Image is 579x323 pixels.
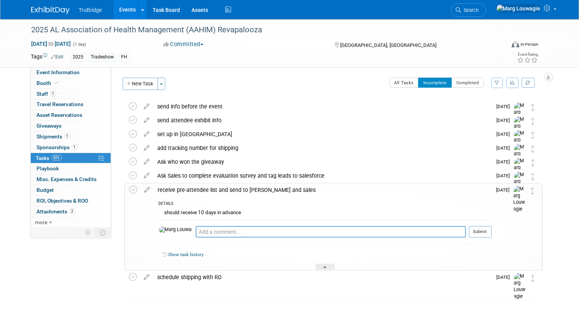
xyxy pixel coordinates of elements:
[140,274,154,281] a: edit
[31,99,111,110] a: Travel Reservations
[531,118,535,125] i: Move task
[37,208,75,215] span: Attachments
[514,144,526,171] img: Marg Louwagie
[159,201,492,208] div: DETAILS
[65,133,70,139] span: 1
[37,165,59,171] span: Playbook
[31,7,70,14] img: ExhibitDay
[512,41,519,47] img: Format-Inperson.png
[82,228,95,238] td: Personalize Event Tab Strip
[31,142,111,153] a: Sponsorships1
[71,53,86,61] div: 2025
[514,273,526,300] img: Marg Louwagie
[31,174,111,185] a: Misc. Expenses & Credits
[31,132,111,142] a: Shipments1
[31,153,111,163] a: Tasks50%
[154,128,492,141] div: set up in [GEOGRAPHIC_DATA]
[497,132,514,137] span: [DATE]
[31,40,72,47] span: [DATE] [DATE]
[31,206,111,217] a: Attachments2
[340,42,436,48] span: [GEOGRAPHIC_DATA], [GEOGRAPHIC_DATA]
[514,102,526,130] img: Marg Louwagie
[50,91,56,97] span: 1
[154,100,492,113] div: send info before the event
[37,80,60,86] span: Booth
[522,78,535,88] a: Refresh
[517,53,538,57] div: Event Rating
[461,7,479,13] span: Search
[141,186,154,193] a: edit
[95,228,111,238] td: Toggle Event Tabs
[154,114,492,127] div: send attendee exhibit info
[496,187,514,193] span: [DATE]
[514,171,526,199] img: Marg Louwagie
[119,53,130,61] div: FH
[514,130,526,157] img: Marg Louwagie
[37,91,56,97] span: Staff
[31,89,111,99] a: Staff1
[389,78,419,88] button: All Tasks
[531,159,535,166] i: Move task
[159,226,192,233] img: Marg Louwagie
[48,41,55,47] span: to
[37,123,62,129] span: Giveaways
[521,42,539,47] div: In-Person
[168,252,204,257] a: Show task history
[514,158,526,185] img: Marg Louwagie
[497,118,514,123] span: [DATE]
[464,40,539,52] div: Event Format
[497,145,514,151] span: [DATE]
[37,69,80,75] span: Event Information
[514,186,525,213] img: Marg Louwagie
[37,187,54,193] span: Budget
[531,275,535,282] i: Move task
[31,110,111,120] a: Asset Reservations
[159,208,492,220] div: should receive 10 days in advance
[531,132,535,139] i: Move task
[154,183,492,196] div: receive pre-attendee list and send to [PERSON_NAME] and sales
[469,226,492,238] button: Submit
[451,3,486,17] a: Search
[72,144,78,150] span: 1
[123,78,158,90] button: New Task
[140,145,154,152] a: edit
[140,172,154,179] a: edit
[35,219,48,225] span: more
[531,104,535,111] i: Move task
[154,169,492,182] div: Ask Sales to complete evaluation survey and tag leads to salesforce
[31,121,111,131] a: Giveaways
[531,173,535,180] i: Move task
[37,144,78,150] span: Sponsorships
[496,4,541,13] img: Marg Louwagie
[73,42,87,47] span: (1 day)
[451,78,484,88] button: Completed
[37,112,83,118] span: Asset Reservations
[140,131,154,138] a: edit
[37,176,97,182] span: Misc. Expenses & Credits
[51,54,64,60] a: Edit
[161,40,206,48] button: Committed
[55,81,59,85] i: Booth reservation complete
[37,198,88,204] span: ROI, Objectives & ROO
[31,185,111,195] a: Budget
[31,67,111,78] a: Event Information
[36,155,62,161] span: Tasks
[31,78,111,88] a: Booth
[497,159,514,165] span: [DATE]
[31,53,64,62] td: Tags
[140,117,154,124] a: edit
[497,173,514,178] span: [DATE]
[31,217,111,228] a: more
[154,155,492,168] div: Ask who won the giveaway
[154,271,492,284] div: schedule shipping with RD
[89,53,116,61] div: Tradeshow
[29,23,496,37] div: 2025 AL Association of Health Management (AAHIM) Revapalooza
[497,275,514,280] span: [DATE]
[154,142,492,155] div: add tracking number for shipping
[140,103,154,110] a: edit
[140,158,154,165] a: edit
[52,155,62,161] span: 50%
[531,145,535,153] i: Move task
[531,187,535,195] i: Move task
[79,7,102,13] span: TruBridge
